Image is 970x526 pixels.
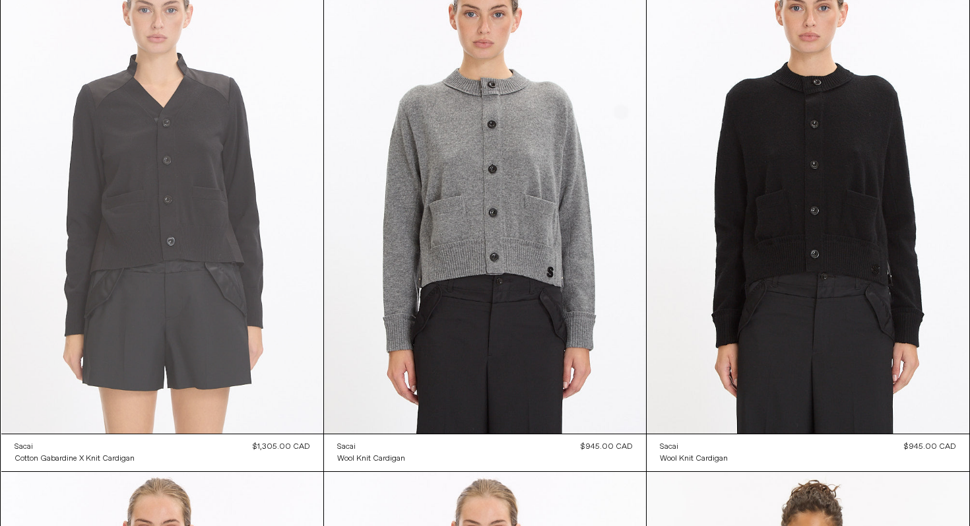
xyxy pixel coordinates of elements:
div: $945.00 CAD [904,441,956,453]
div: Sacai [337,442,356,453]
div: Sacai [660,442,678,453]
a: Wool Knit Cardigan [337,453,405,465]
a: Wool Knit Cardigan [660,453,728,465]
div: Sacai [15,442,33,453]
a: Sacai [337,441,405,453]
a: Sacai [660,441,728,453]
div: $1,305.00 CAD [253,441,310,453]
a: Sacai [15,441,135,453]
a: Cotton Gabardine x Knit Cardigan [15,453,135,465]
div: $945.00 CAD [581,441,633,453]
